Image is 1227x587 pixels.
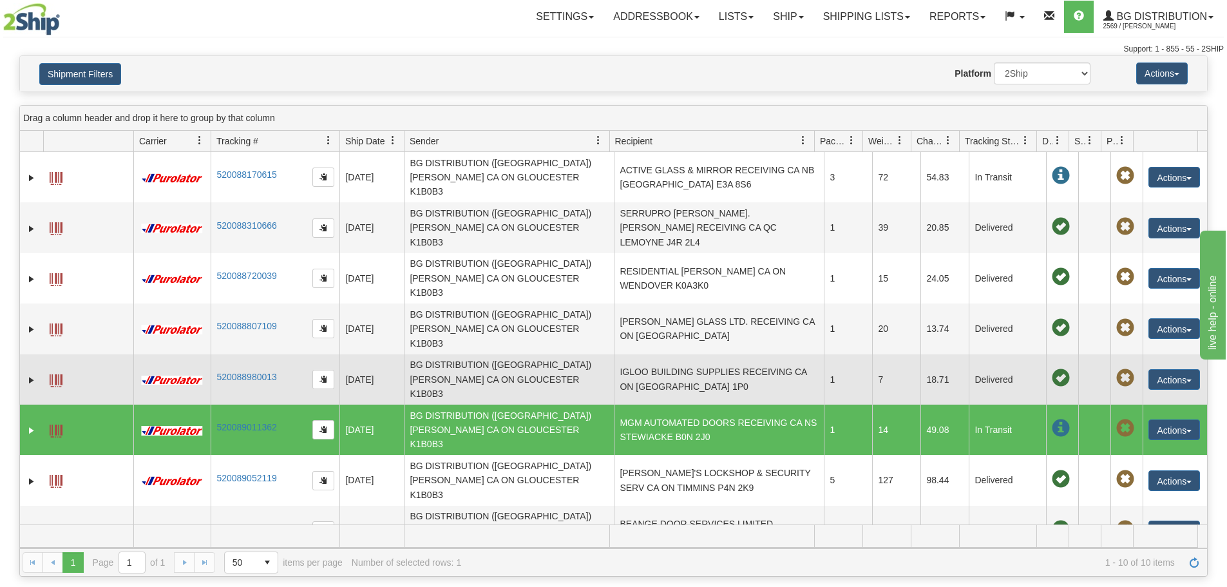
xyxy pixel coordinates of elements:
a: 520089052119 [216,473,276,483]
td: 20.85 [920,202,969,253]
a: 520088310666 [216,220,276,231]
button: Actions [1148,470,1200,491]
span: Pickup Not Assigned [1116,319,1134,337]
img: 11 - Purolator [139,173,205,183]
span: Sender [410,135,439,148]
a: Ship Date filter column settings [382,130,404,151]
td: BG DISTRIBUTION ([GEOGRAPHIC_DATA]) [PERSON_NAME] CA ON GLOUCESTER K1B0B3 [404,303,614,354]
label: Platform [955,67,991,80]
iframe: chat widget [1197,227,1226,359]
span: Weight [868,135,895,148]
img: 11 - Purolator [139,476,205,486]
a: Sender filter column settings [587,130,609,151]
span: Delivery Status [1042,135,1053,148]
td: Delivered [969,506,1046,556]
a: Expand [25,475,38,488]
a: Expand [25,424,38,437]
button: Shipment Filters [39,63,121,85]
a: 520088170615 [216,169,276,180]
span: Pickup Not Assigned [1116,167,1134,185]
td: [DATE] [339,354,404,405]
a: Reports [920,1,995,33]
td: 39 [872,202,920,253]
img: 11 - Purolator [139,224,205,233]
a: Refresh [1184,552,1204,573]
span: select [257,552,278,573]
img: 11 - Purolator [139,426,205,436]
img: 11 - Purolator [139,325,205,334]
button: Actions [1148,521,1200,541]
td: 29.16 [920,506,969,556]
span: Page 1 [62,552,83,573]
a: Shipment Issues filter column settings [1079,130,1101,151]
td: BEANGE DOOR SERVICES LIMITED RECEIVING CA ON CHELMSFORD P0M 1L0 [614,506,824,556]
td: [DATE] [339,202,404,253]
button: Copy to clipboard [312,218,334,238]
td: In Transit [969,405,1046,455]
td: [DATE] [339,506,404,556]
td: [DATE] [339,405,404,455]
img: 11 - Purolator [139,274,205,284]
span: Packages [820,135,847,148]
td: MGM AUTOMATED DOORS RECEIVING CA NS STEWIACKE B0N 2J0 [614,405,824,455]
span: Tracking # [216,135,258,148]
div: live help - online [10,8,119,23]
span: Tracking Status [965,135,1021,148]
span: Pickup Not Assigned [1116,369,1134,387]
a: Delivery Status filter column settings [1047,130,1069,151]
span: In Transit [1052,167,1070,185]
a: 520088807109 [216,321,276,331]
span: On time [1052,369,1070,387]
td: Delivered [969,303,1046,354]
span: On time [1052,521,1070,539]
td: 1 [824,202,872,253]
td: 7 [872,354,920,405]
span: On time [1052,218,1070,236]
span: Recipient [615,135,652,148]
td: Delivered [969,253,1046,303]
a: Label [50,419,62,439]
td: 72 [872,152,920,202]
span: Ship Date [345,135,385,148]
a: Expand [25,171,38,184]
span: Pickup Not Assigned [1116,419,1134,438]
td: 1 [824,506,872,556]
td: SERRUPRO [PERSON_NAME]. [PERSON_NAME] RECEIVING CA QC LEMOYNE J4R 2L4 [614,202,824,253]
td: 3 [824,152,872,202]
button: Copy to clipboard [312,420,334,439]
td: 1 [824,405,872,455]
a: Charge filter column settings [937,130,959,151]
div: grid grouping header [20,106,1207,131]
td: 24.05 [920,253,969,303]
td: RESIDENTIAL [PERSON_NAME] CA ON WENDOVER K0A3K0 [614,253,824,303]
td: 20 [872,303,920,354]
a: 520088720039 [216,271,276,281]
button: Copy to clipboard [312,471,334,490]
span: 50 [233,556,249,569]
button: Copy to clipboard [312,269,334,288]
button: Actions [1148,167,1200,188]
span: items per page [224,552,343,573]
td: 14 [872,405,920,455]
a: Label [50,267,62,288]
span: Page sizes drop down [224,552,278,573]
span: 2569 / [PERSON_NAME] [1103,20,1200,33]
td: ACTIVE GLASS & MIRROR RECEIVING CA NB [GEOGRAPHIC_DATA] E3A 8S6 [614,152,824,202]
td: 15 [872,253,920,303]
td: IGLOO BUILDING SUPPLIES RECEIVING CA ON [GEOGRAPHIC_DATA] 1P0 [614,354,824,405]
span: Charge [917,135,944,148]
td: BG DISTRIBUTION ([GEOGRAPHIC_DATA]) [PERSON_NAME] CA ON GLOUCESTER K1B0B3 [404,455,614,505]
td: 13.74 [920,303,969,354]
span: Carrier [139,135,167,148]
button: Actions [1148,318,1200,339]
td: BG DISTRIBUTION ([GEOGRAPHIC_DATA]) [PERSON_NAME] CA ON GLOUCESTER K1B0B3 [404,253,614,303]
td: [PERSON_NAME]'S LOCKSHOP & SECURITY SERV CA ON TIMMINS P4N 2K9 [614,455,824,505]
a: 520089258724 [216,523,276,534]
span: Pickup Status [1107,135,1118,148]
button: Actions [1148,419,1200,440]
td: [DATE] [339,253,404,303]
button: Actions [1148,369,1200,390]
div: Support: 1 - 855 - 55 - 2SHIP [3,44,1224,55]
span: Pickup Not Assigned [1116,521,1134,539]
td: [PERSON_NAME] GLASS LTD. RECEIVING CA ON [GEOGRAPHIC_DATA] [614,303,824,354]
